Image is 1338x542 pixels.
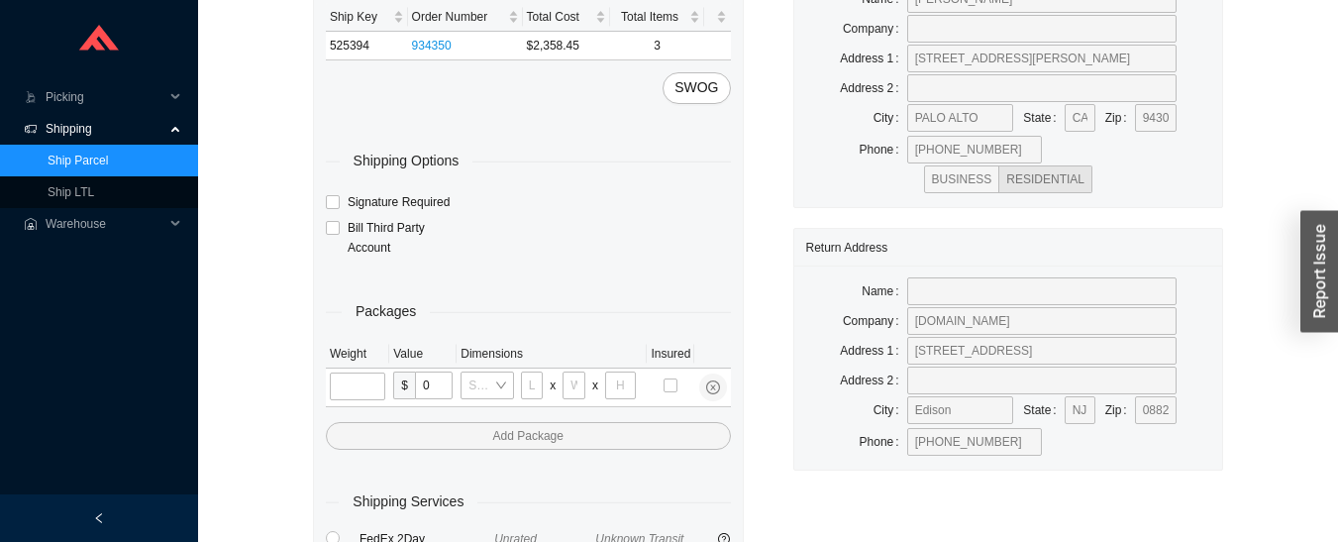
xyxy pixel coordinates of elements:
div: Return Address [806,229,1211,266]
th: Order Number sortable [408,3,523,32]
th: undefined sortable [704,3,731,32]
span: Signature Required [340,192,458,212]
span: SWOG [674,76,718,99]
label: Address 2 [840,367,906,394]
th: Total Cost sortable [523,3,611,32]
label: Phone [860,136,907,163]
span: Packages [342,300,430,323]
th: Total Items sortable [610,3,703,32]
span: Warehouse [46,208,164,240]
input: H [605,372,636,399]
a: 934350 [412,39,452,53]
th: Value [389,340,457,369]
span: RESIDENTIAL [1006,172,1084,186]
label: Address 1 [840,45,906,72]
label: Address 2 [840,74,906,102]
span: Order Number [412,7,504,27]
label: Company [843,15,907,43]
label: Zip [1105,104,1135,132]
button: close-circle [699,374,727,401]
label: City [874,104,907,132]
label: Zip [1105,396,1135,424]
label: City [874,396,907,424]
th: Insured [647,340,694,369]
label: Company [843,307,907,335]
a: Ship LTL [48,185,94,199]
td: $2,358.45 [523,32,611,60]
span: Shipping [46,113,164,145]
label: Address 1 [840,337,906,365]
span: left [93,512,105,524]
a: Ship Parcel [48,154,108,167]
input: W [563,372,585,399]
th: Dimensions [457,340,647,369]
label: State [1023,396,1064,424]
span: Bill Third Party Account [340,218,455,258]
input: L [521,372,544,399]
span: Total Items [614,7,684,27]
span: Shipping Services [339,490,477,513]
span: Shipping Options [340,150,473,172]
div: x [592,376,598,395]
th: Weight [326,340,389,369]
span: Picking [46,81,164,113]
th: Ship Key sortable [326,3,408,32]
span: BUSINESS [932,172,992,186]
button: SWOG [663,72,730,104]
label: Name [862,277,906,305]
label: Phone [860,428,907,456]
span: Total Cost [527,7,592,27]
label: State [1023,104,1064,132]
td: 3 [610,32,703,60]
span: Ship Key [330,7,389,27]
span: $ [393,372,415,399]
div: x [550,376,556,395]
td: 525394 [326,32,408,60]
